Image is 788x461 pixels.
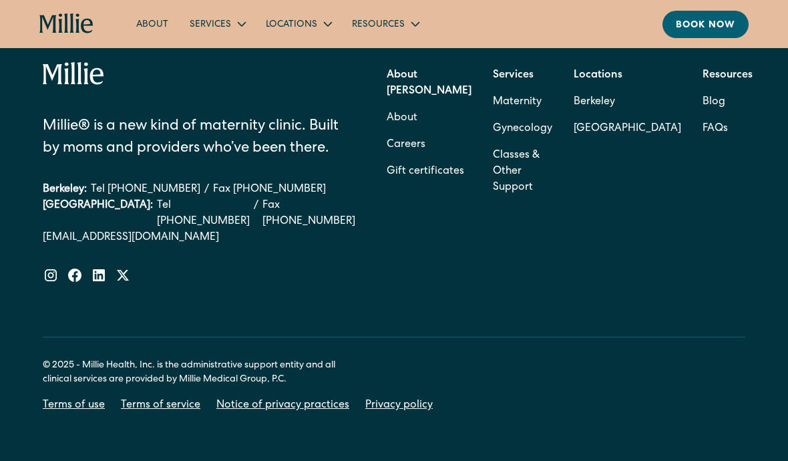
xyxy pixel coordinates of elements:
a: [GEOGRAPHIC_DATA] [574,116,681,142]
a: About [387,105,417,132]
div: [GEOGRAPHIC_DATA]: [43,198,153,230]
a: Maternity [493,89,542,116]
div: Locations [266,18,317,32]
div: Locations [255,13,341,35]
a: Privacy policy [365,398,433,414]
a: Book now [662,11,749,38]
a: Tel [PHONE_NUMBER] [91,182,200,198]
strong: Services [493,70,534,81]
a: Fax [PHONE_NUMBER] [262,198,355,230]
div: Millie® is a new kind of maternity clinic. Built by moms and providers who’ve been there. [43,116,355,160]
a: Gynecology [493,116,552,142]
strong: About [PERSON_NAME] [387,70,471,97]
a: Gift certificates [387,158,464,185]
a: FAQs [703,116,728,142]
div: © 2025 - Millie Health, Inc. is the administrative support entity and all clinical services are p... [43,359,363,387]
strong: Locations [574,70,622,81]
a: Notice of privacy practices [216,398,349,414]
div: Berkeley: [43,182,87,198]
a: Careers [387,132,425,158]
div: / [204,182,209,198]
a: Terms of use [43,398,105,414]
a: Berkeley [574,89,681,116]
div: Resources [352,18,405,32]
a: Fax [PHONE_NUMBER] [213,182,326,198]
strong: Resources [703,70,753,81]
a: home [39,13,93,35]
a: About [126,13,179,35]
div: / [254,198,258,230]
div: Services [179,13,255,35]
a: Blog [703,89,725,116]
div: Book now [676,19,735,33]
a: Terms of service [121,398,200,414]
a: [EMAIL_ADDRESS][DOMAIN_NAME] [43,230,355,246]
div: Resources [341,13,429,35]
div: Services [190,18,231,32]
a: Tel [PHONE_NUMBER] [157,198,250,230]
a: Classes & Other Support [493,142,552,201]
